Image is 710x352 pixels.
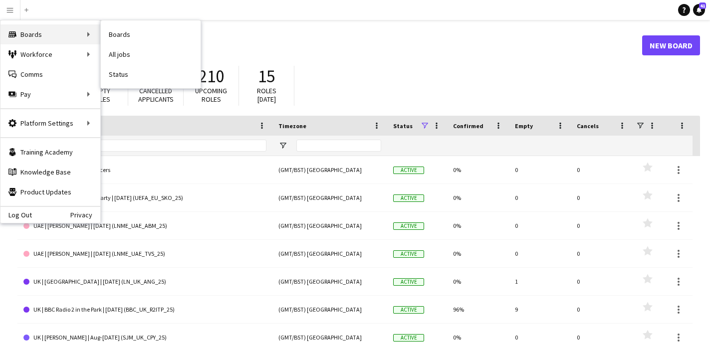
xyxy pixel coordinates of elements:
[453,122,483,130] span: Confirmed
[101,64,201,84] a: Status
[0,24,100,44] div: Boards
[393,122,413,130] span: Status
[272,156,387,183] div: (GMT/BST) [GEOGRAPHIC_DATA]
[447,324,509,351] div: 0%
[509,184,571,211] div: 0
[17,38,642,53] h1: Boards
[571,268,633,295] div: 0
[642,35,700,55] a: New Board
[447,156,509,183] div: 0%
[0,113,100,133] div: Platform Settings
[0,84,100,104] div: Pay
[509,296,571,323] div: 9
[393,306,424,314] span: Active
[199,65,224,87] span: 210
[571,324,633,351] div: 0
[70,211,100,219] a: Privacy
[509,324,571,351] div: 0
[23,240,266,268] a: UAE | [PERSON_NAME] | [DATE] (LNME_UAE_TVS_25)
[23,156,266,184] a: 1. FAB | Long Term Freelancers
[393,167,424,174] span: Active
[447,268,509,295] div: 0%
[509,240,571,267] div: 0
[23,324,266,352] a: UK | [PERSON_NAME] | Aug-[DATE] (SJM_UK_CPY_25)
[23,268,266,296] a: UK | [GEOGRAPHIC_DATA] | [DATE] (LN_UK_ANG_25)
[272,296,387,323] div: (GMT/BST) [GEOGRAPHIC_DATA]
[101,44,201,64] a: All jobs
[23,212,266,240] a: UAE | [PERSON_NAME] | [DATE] (LNME_UAE_ABM_25)
[258,65,275,87] span: 15
[0,64,100,84] a: Comms
[0,162,100,182] a: Knowledge Base
[272,212,387,239] div: (GMT/BST) [GEOGRAPHIC_DATA]
[571,296,633,323] div: 0
[272,184,387,211] div: (GMT/BST) [GEOGRAPHIC_DATA]
[23,184,266,212] a: EU | UEFA Season Kick-off Party | [DATE] (UEFA_EU_SKO_25)
[272,240,387,267] div: (GMT/BST) [GEOGRAPHIC_DATA]
[0,211,32,219] a: Log Out
[571,212,633,239] div: 0
[571,156,633,183] div: 0
[515,122,533,130] span: Empty
[393,278,424,286] span: Active
[272,324,387,351] div: (GMT/BST) [GEOGRAPHIC_DATA]
[393,250,424,258] span: Active
[571,184,633,211] div: 0
[447,212,509,239] div: 0%
[447,240,509,267] div: 0%
[195,86,227,104] span: Upcoming roles
[101,24,201,44] a: Boards
[278,122,306,130] span: Timezone
[447,296,509,323] div: 96%
[577,122,599,130] span: Cancels
[41,140,266,152] input: Board name Filter Input
[0,44,100,64] div: Workforce
[509,156,571,183] div: 0
[138,86,174,104] span: Cancelled applicants
[693,4,705,16] a: 41
[257,86,276,104] span: Roles [DATE]
[393,194,424,202] span: Active
[447,184,509,211] div: 0%
[509,268,571,295] div: 1
[509,212,571,239] div: 0
[278,141,287,150] button: Open Filter Menu
[699,2,706,9] span: 41
[393,334,424,342] span: Active
[23,296,266,324] a: UK | BBC Radio 2 in the Park | [DATE] (BBC_UK_R2ITP_25)
[0,142,100,162] a: Training Academy
[393,222,424,230] span: Active
[571,240,633,267] div: 0
[272,268,387,295] div: (GMT/BST) [GEOGRAPHIC_DATA]
[296,140,381,152] input: Timezone Filter Input
[0,182,100,202] a: Product Updates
